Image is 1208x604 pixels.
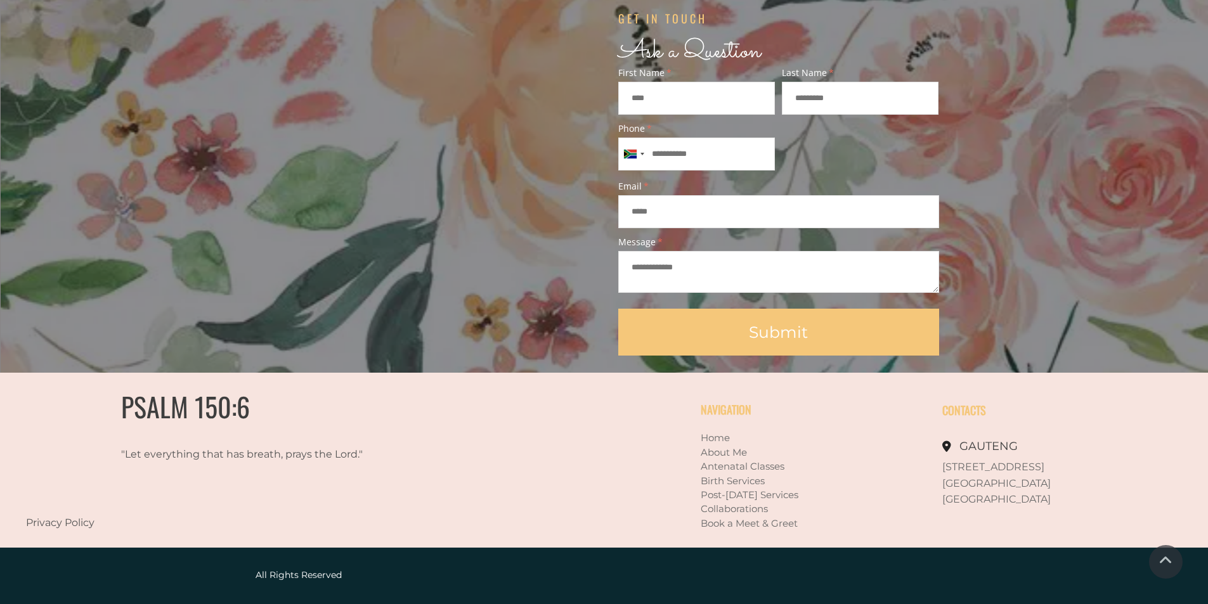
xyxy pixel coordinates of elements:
[618,10,705,27] span: G E T I N T O U C H
[701,517,798,529] a: Book a Meet & Greet
[782,82,939,115] input: Last Name
[619,138,648,170] button: Selected country
[618,32,761,71] span: Ask a Question
[26,517,94,529] a: Privacy Policy
[701,460,784,472] a: Antenatal Classes
[618,82,776,115] input: First Name
[782,68,939,77] span: Last Name
[942,402,986,418] span: CONTACTS
[942,477,1051,489] span: [GEOGRAPHIC_DATA]
[618,251,939,293] textarea: Message
[942,493,1051,505] span: [GEOGRAPHIC_DATA]
[701,446,747,458] a: About Me
[618,309,939,356] a: Submit
[618,68,776,77] span: First Name
[701,432,730,444] a: Home
[618,195,939,228] input: Email
[618,124,776,133] span: Phone
[701,475,765,487] a: Birth Services
[701,503,768,515] a: Collaborations
[618,238,939,247] span: Message
[618,182,939,191] span: Email
[701,401,751,418] span: NAVIGATION
[701,489,798,501] a: Post-[DATE] Services
[256,569,342,581] span: All Rights Reserved
[121,387,250,426] span: PSALM 150:6
[1149,545,1183,579] a: Scroll To Top
[618,138,776,170] input: Phone
[121,448,358,460] span: "Let everything that has breath, prays the Lord
[942,461,1044,473] span: [STREET_ADDRESS]
[959,439,1018,453] span: GAUTENG
[358,448,363,460] span: ."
